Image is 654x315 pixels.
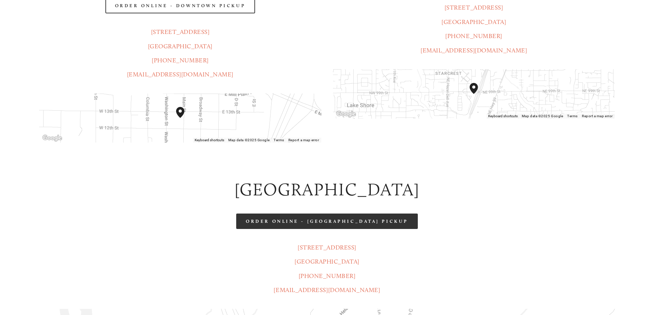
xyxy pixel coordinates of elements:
img: Google [41,134,64,143]
a: [PHONE_NUMBER] [152,57,209,64]
a: Report a map error [288,138,319,142]
a: [EMAIL_ADDRESS][DOMAIN_NAME] [274,286,380,294]
a: Open this area in Google Maps (opens a new window) [41,134,64,143]
div: Amaro's Table 816 Northeast 98th Circle Vancouver, WA, 98665, United States [470,83,486,105]
a: [PHONE_NUMBER] [299,272,356,280]
span: Map data ©2025 Google [228,138,269,142]
a: Open this area in Google Maps (opens a new window) [335,110,357,119]
a: Terms [567,114,578,118]
a: [EMAIL_ADDRESS][DOMAIN_NAME] [127,71,233,78]
h2: [GEOGRAPHIC_DATA] [39,178,615,202]
div: Amaro's Table 1220 Main Street vancouver, United States [176,107,193,129]
a: Terms [274,138,284,142]
button: Keyboard shortcuts [195,138,224,143]
button: Keyboard shortcuts [488,114,518,119]
a: Report a map error [582,114,613,118]
img: Google [335,110,357,119]
a: [STREET_ADDRESS][GEOGRAPHIC_DATA] [295,244,359,265]
span: Map data ©2025 Google [522,114,563,118]
a: Order Online - [GEOGRAPHIC_DATA] Pickup [236,214,417,229]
